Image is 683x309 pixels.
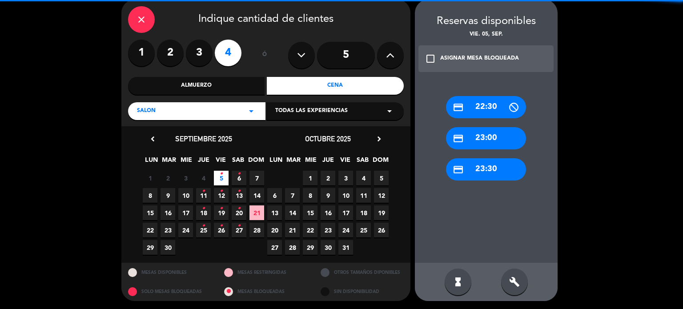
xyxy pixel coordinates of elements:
span: 26 [214,223,229,237]
span: 21 [249,205,264,220]
span: SALON [137,107,156,116]
span: 1 [143,171,157,185]
span: 2 [161,171,175,185]
span: 26 [374,223,389,237]
span: MAR [286,155,301,169]
label: 3 [186,40,213,66]
span: 12 [374,188,389,203]
div: MESAS RESTRINGIDAS [217,263,314,282]
span: JUE [196,155,211,169]
span: septiembre 2025 [175,134,232,143]
span: 10 [338,188,353,203]
span: VIE [338,155,353,169]
span: 14 [249,188,264,203]
span: Todas las experiencias [275,107,348,116]
i: close [136,14,147,25]
span: 18 [196,205,211,220]
span: 16 [161,205,175,220]
div: 22:30 [446,96,526,118]
span: 29 [303,240,317,255]
span: 17 [338,205,353,220]
div: 23:00 [446,127,526,149]
span: 24 [178,223,193,237]
span: 15 [303,205,317,220]
span: 9 [321,188,335,203]
span: 25 [356,223,371,237]
span: 22 [143,223,157,237]
i: • [237,219,241,233]
span: 24 [338,223,353,237]
div: MESAS DISPONIBLES [121,263,218,282]
i: chevron_right [374,134,384,144]
span: 3 [338,171,353,185]
div: vie. 05, sep. [415,30,558,39]
i: check_box_outline_blank [425,53,436,64]
span: 20 [232,205,246,220]
span: 6 [267,188,282,203]
span: 2 [321,171,335,185]
span: 12 [214,188,229,203]
span: SAB [231,155,245,169]
span: DOM [248,155,263,169]
span: 19 [374,205,389,220]
div: 23:30 [446,158,526,181]
span: 4 [356,171,371,185]
span: MIE [179,155,193,169]
span: 7 [249,171,264,185]
i: arrow_drop_down [384,106,395,116]
i: hourglass_full [453,277,463,287]
span: 13 [267,205,282,220]
div: ASIGNAR MESA BLOQUEADA [440,54,519,63]
span: 4 [196,171,211,185]
div: SOLO MESAS BLOQUEADAS [121,282,218,301]
span: 30 [161,240,175,255]
span: MIE [303,155,318,169]
span: SAB [355,155,370,169]
i: • [237,201,241,216]
span: 28 [285,240,300,255]
i: • [220,184,223,198]
span: 10 [178,188,193,203]
span: 23 [161,223,175,237]
i: • [202,184,205,198]
span: 23 [321,223,335,237]
i: • [237,167,241,181]
i: credit_card [453,133,464,144]
span: octubre 2025 [305,134,351,143]
span: 27 [232,223,246,237]
span: 5 [214,171,229,185]
i: • [220,219,223,233]
span: 9 [161,188,175,203]
span: 5 [374,171,389,185]
div: Cena [267,77,404,95]
span: 8 [143,188,157,203]
i: • [202,219,205,233]
span: LUN [269,155,283,169]
span: 30 [321,240,335,255]
span: 31 [338,240,353,255]
span: DOM [373,155,387,169]
span: 25 [196,223,211,237]
span: 1 [303,171,317,185]
span: 7 [285,188,300,203]
div: MESAS BLOQUEADAS [217,282,314,301]
i: • [220,167,223,181]
div: SIN DISPONIBILIDAD [314,282,410,301]
span: 13 [232,188,246,203]
div: OTROS TAMAÑOS DIPONIBLES [314,263,410,282]
i: • [220,201,223,216]
span: 19 [214,205,229,220]
span: VIE [213,155,228,169]
i: • [202,201,205,216]
i: credit_card [453,102,464,113]
i: • [237,184,241,198]
div: Almuerzo [128,77,265,95]
div: ó [250,40,279,71]
label: 1 [128,40,155,66]
i: build [509,277,520,287]
span: 18 [356,205,371,220]
span: 11 [196,188,211,203]
span: 14 [285,205,300,220]
span: 21 [285,223,300,237]
span: 28 [249,223,264,237]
